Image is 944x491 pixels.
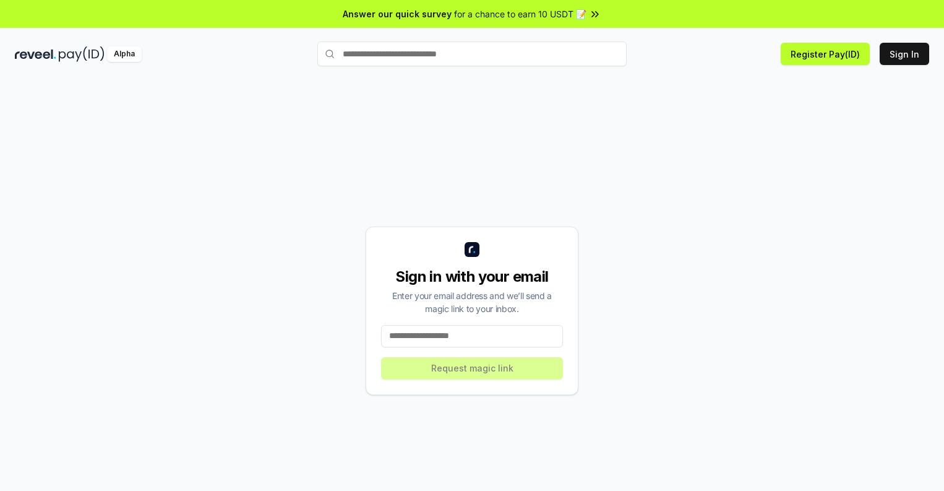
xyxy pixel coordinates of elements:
div: Sign in with your email [381,267,563,287]
span: for a chance to earn 10 USDT 📝 [454,7,586,20]
img: logo_small [465,242,479,257]
button: Sign In [880,43,929,65]
div: Alpha [107,46,142,62]
div: Enter your email address and we’ll send a magic link to your inbox. [381,289,563,315]
span: Answer our quick survey [343,7,452,20]
img: pay_id [59,46,105,62]
img: reveel_dark [15,46,56,62]
button: Register Pay(ID) [781,43,870,65]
